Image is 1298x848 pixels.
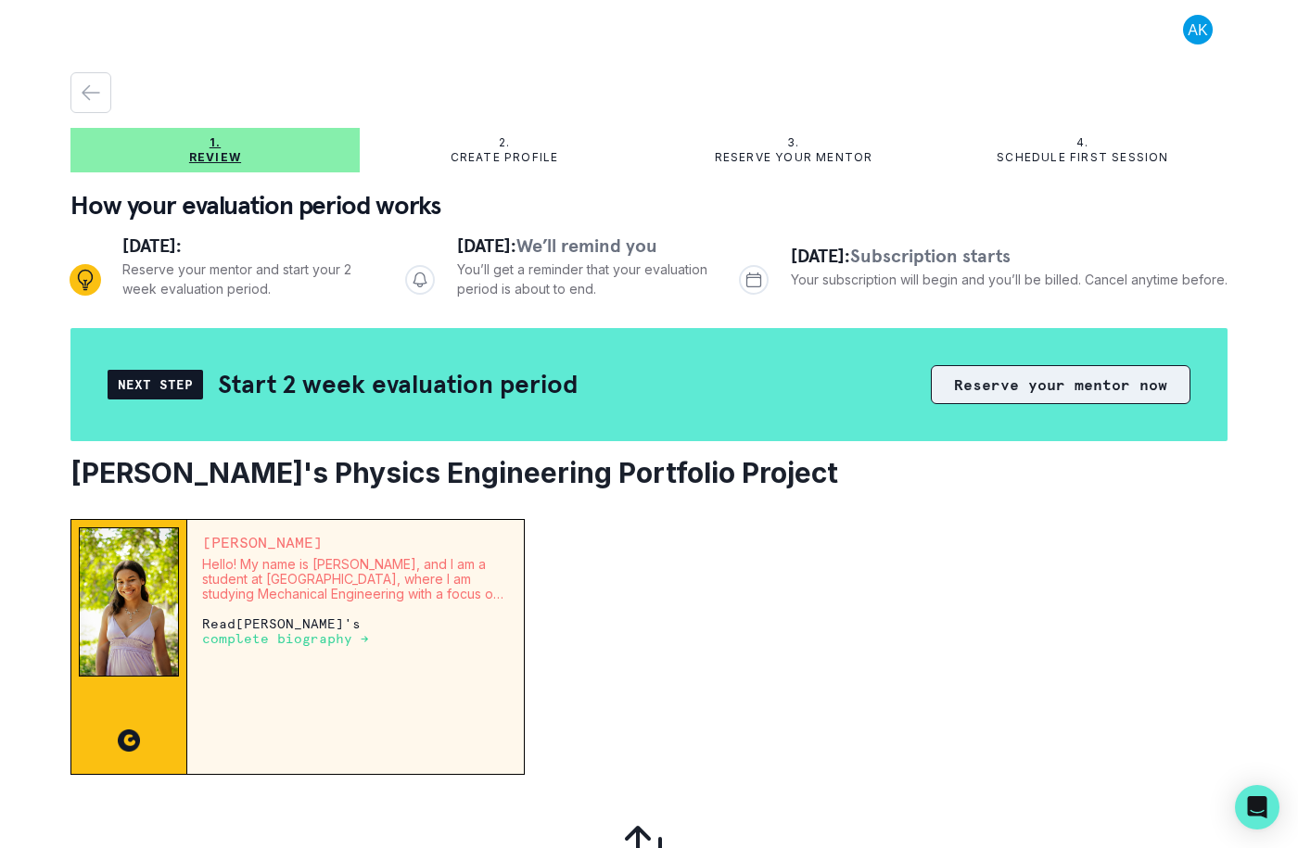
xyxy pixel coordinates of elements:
p: Hello! My name is [PERSON_NAME], and I am a student at [GEOGRAPHIC_DATA], where I am studying Mec... [202,557,509,601]
h2: Start 2 week evaluation period [218,368,578,400]
div: Next Step [108,370,203,399]
p: Create profile [451,150,559,165]
button: profile picture [1168,15,1228,44]
p: Your subscription will begin and you’ll be billed. Cancel anytime before. [791,270,1228,289]
p: 3. [787,135,799,150]
p: You’ll get a reminder that your evaluation period is about to end. [457,259,710,298]
img: Mentor Image [79,527,179,677]
p: Schedule first session [997,150,1168,165]
span: [DATE]: [122,234,182,258]
span: Subscription starts [850,244,1011,268]
h2: [PERSON_NAME]'s Physics Engineering Portfolio Project [70,456,1228,489]
p: Review [189,150,241,165]
img: CC image [118,729,140,752]
p: Reserve your mentor [715,150,873,165]
p: 4. [1076,135,1088,150]
span: We’ll remind you [516,234,657,258]
a: complete biography → [202,630,369,646]
div: Progress [70,232,1228,328]
p: complete biography → [202,631,369,646]
p: 1. [210,135,221,150]
p: How your evaluation period works [70,187,1228,224]
button: Reserve your mentor now [931,365,1190,404]
span: [DATE]: [457,234,516,258]
div: Open Intercom Messenger [1235,785,1279,829]
span: [DATE]: [791,244,850,268]
p: Reserve your mentor and start your 2 week evaluation period. [122,259,375,298]
p: 2. [499,135,510,150]
p: [PERSON_NAME] [202,535,509,550]
p: Read [PERSON_NAME] 's [202,616,509,646]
